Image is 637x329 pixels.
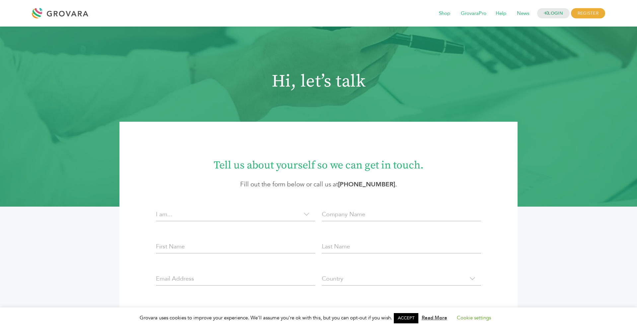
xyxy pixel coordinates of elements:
[491,7,511,20] span: Help
[338,180,397,189] strong: .
[139,180,498,189] p: Fill out the form below or call us at
[156,274,194,283] label: Email Address
[512,7,534,20] span: News
[139,154,498,173] h1: Tell us about yourself so we can get in touch.
[571,8,605,19] span: REGISTER
[156,306,197,315] label: Phone Number
[512,10,534,17] a: News
[537,8,570,19] a: LOGIN
[394,313,418,323] a: ACCEPT
[140,314,498,321] span: Grovara uses cookies to improve your experience. We'll assume you're ok with this, but you can op...
[338,180,395,189] a: [PHONE_NUMBER]
[322,210,365,219] label: Company Name
[434,7,455,20] span: Shop
[156,242,185,251] label: First Name
[422,314,447,321] a: Read More
[456,10,491,17] a: GrovaraPro
[90,71,547,92] h1: Hi, let’s talk
[456,7,491,20] span: GrovaraPro
[457,314,491,321] a: Cookie settings
[434,10,455,17] a: Shop
[322,242,350,251] label: Last Name
[491,10,511,17] a: Help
